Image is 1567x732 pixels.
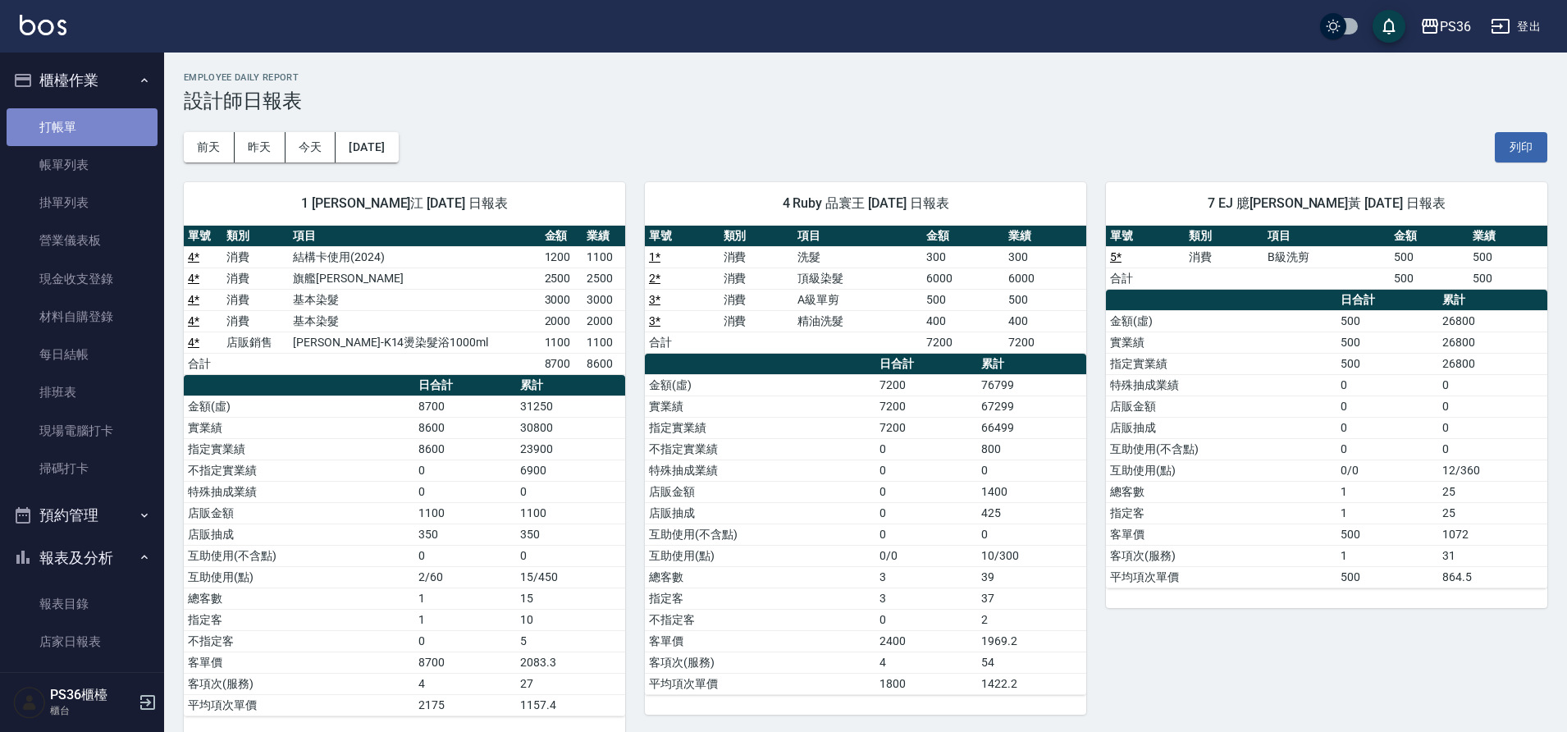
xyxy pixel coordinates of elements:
td: 消費 [720,268,794,289]
td: 互助使用(不含點) [184,545,414,566]
a: 掃碼打卡 [7,450,158,487]
td: 25 [1438,481,1547,502]
p: 櫃台 [50,703,134,718]
td: 1 [414,609,516,630]
td: 7200 [922,332,1004,353]
td: 2175 [414,694,516,716]
img: Logo [20,15,66,35]
td: 1072 [1438,524,1547,545]
td: 10/300 [977,545,1086,566]
td: 25 [1438,502,1547,524]
h2: Employee Daily Report [184,72,1547,83]
td: 500 [1336,353,1438,374]
td: 0 [516,545,625,566]
th: 項目 [1263,226,1390,247]
td: 消費 [222,310,289,332]
td: 500 [922,289,1004,310]
td: 互助使用(點) [645,545,875,566]
a: 排班表 [7,373,158,411]
td: 0 [1336,396,1438,417]
td: 客項次(服務) [184,673,414,694]
td: 特殊抽成業績 [184,481,414,502]
td: 特殊抽成業績 [1106,374,1336,396]
td: 消費 [222,289,289,310]
td: 26800 [1438,332,1547,353]
td: 0 [1336,438,1438,460]
td: 12/360 [1438,460,1547,481]
td: 26800 [1438,310,1547,332]
td: 1 [414,588,516,609]
td: 300 [1004,246,1086,268]
table: a dense table [645,354,1086,695]
td: 平均項次單價 [1106,566,1336,588]
td: 500 [1390,268,1469,289]
td: 平均項次單價 [645,673,875,694]
a: 帳單列表 [7,146,158,184]
td: 客項次(服務) [1106,545,1336,566]
th: 金額 [541,226,583,247]
td: 總客數 [1106,481,1336,502]
a: 報表目錄 [7,585,158,623]
td: 0 [516,481,625,502]
td: 指定實業績 [645,417,875,438]
td: 27 [516,673,625,694]
td: 500 [1390,246,1469,268]
td: 基本染髮 [289,289,540,310]
td: 不指定實業績 [184,460,414,481]
td: 指定客 [645,588,875,609]
a: 每日結帳 [7,336,158,373]
td: 6000 [1004,268,1086,289]
td: 基本染髮 [289,310,540,332]
td: 0 [414,481,516,502]
th: 業績 [582,226,625,247]
td: 15 [516,588,625,609]
td: 500 [1336,332,1438,353]
td: 1100 [414,502,516,524]
a: 打帳單 [7,108,158,146]
button: 櫃檯作業 [7,59,158,102]
td: 消費 [222,246,289,268]
td: 客單價 [184,652,414,673]
th: 金額 [1390,226,1469,247]
td: 3000 [582,289,625,310]
td: 6000 [922,268,1004,289]
td: 0 [875,502,977,524]
td: 消費 [720,289,794,310]
button: PS36 [1414,10,1478,43]
td: 2083.3 [516,652,625,673]
td: 客單價 [1106,524,1336,545]
td: 金額(虛) [645,374,875,396]
td: 66499 [977,417,1086,438]
th: 日合計 [414,375,516,396]
td: 2000 [541,310,583,332]
td: 0 [875,481,977,502]
td: 300 [922,246,1004,268]
td: 1157.4 [516,694,625,716]
td: 消費 [222,268,289,289]
td: 8600 [414,438,516,460]
td: 10 [516,609,625,630]
td: 不指定客 [645,609,875,630]
button: 報表及分析 [7,537,158,579]
td: 500 [1469,246,1547,268]
td: 特殊抽成業績 [645,460,875,481]
td: 8600 [582,353,625,374]
td: 67299 [977,396,1086,417]
span: 7 EJ 臆[PERSON_NAME]黃 [DATE] 日報表 [1126,195,1528,212]
td: 合計 [645,332,720,353]
th: 累計 [977,354,1086,375]
td: 店販抽成 [1106,417,1336,438]
button: 今天 [286,132,336,162]
td: 0 [414,545,516,566]
td: 23900 [516,438,625,460]
th: 金額 [922,226,1004,247]
td: 店販金額 [1106,396,1336,417]
th: 單號 [1106,226,1185,247]
td: 0 [875,460,977,481]
td: 1400 [977,481,1086,502]
td: 消費 [1185,246,1263,268]
td: 500 [1469,268,1547,289]
td: 客項次(服務) [645,652,875,673]
td: 7200 [875,417,977,438]
td: 1100 [582,246,625,268]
